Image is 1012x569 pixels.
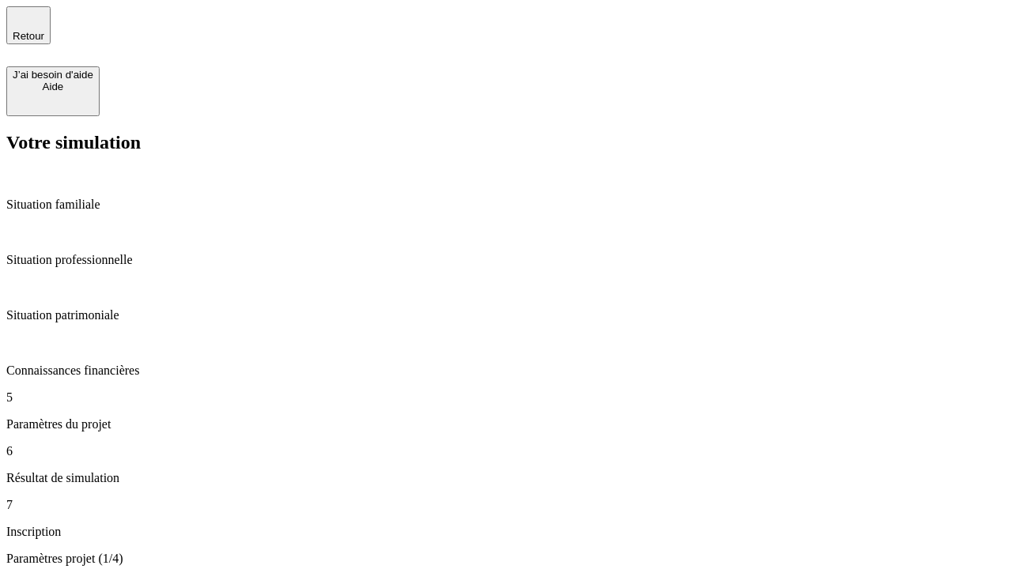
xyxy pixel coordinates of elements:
[6,390,1006,405] p: 5
[6,6,51,44] button: Retour
[6,417,1006,431] p: Paramètres du projet
[6,471,1006,485] p: Résultat de simulation
[13,69,93,81] div: J’ai besoin d'aide
[6,132,1006,153] h2: Votre simulation
[6,444,1006,458] p: 6
[6,525,1006,539] p: Inscription
[6,498,1006,512] p: 7
[6,198,1006,212] p: Situation familiale
[13,81,93,92] div: Aide
[6,364,1006,378] p: Connaissances financières
[6,253,1006,267] p: Situation professionnelle
[6,66,100,116] button: J’ai besoin d'aideAide
[13,30,44,42] span: Retour
[6,552,1006,566] p: Paramètres projet (1/4)
[6,308,1006,322] p: Situation patrimoniale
